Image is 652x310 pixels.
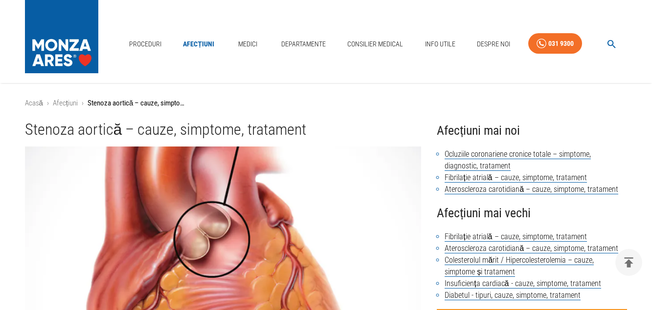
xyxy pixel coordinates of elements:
a: Ateroscleroza carotidiană – cauze, simptome, tratament [445,244,618,253]
h4: Afecțiuni mai vechi [437,203,627,223]
a: Diabetul - tipuri, cauze, simptome, tratament [445,290,581,300]
a: Proceduri [125,34,165,54]
div: 031 9300 [548,38,574,50]
a: Medici [232,34,263,54]
a: Despre Noi [473,34,514,54]
a: Afecțiuni [179,34,218,54]
a: 031 9300 [528,33,582,54]
a: Insuficiența cardiacă - cauze, simptome, tratament [445,279,601,289]
li: › [47,98,49,109]
a: Ocluziile coronariene cronice totale – simptome, diagnostic, tratament [445,149,591,171]
li: › [82,98,84,109]
a: Ateroscleroza carotidiană – cauze, simptome, tratament [445,185,618,194]
a: Colesterolul mărit / Hipercolesterolemia – cauze, simptome și tratament [445,255,594,277]
a: Afecțiuni [53,99,78,107]
a: Fibrilație atrială – cauze, simptome, tratament [445,232,586,242]
a: Acasă [25,99,43,107]
a: Fibrilație atrială – cauze, simptome, tratament [445,173,586,183]
a: Consilier Medical [343,34,407,54]
nav: breadcrumb [25,98,628,109]
a: Departamente [277,34,330,54]
h4: Afecțiuni mai noi [437,121,627,141]
a: Info Utile [421,34,459,54]
button: delete [615,249,642,276]
p: Stenoza aortică – cauze, simptome, tratament [88,98,185,109]
h1: Stenoza aortică – cauze, simptome, tratament [25,121,422,139]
